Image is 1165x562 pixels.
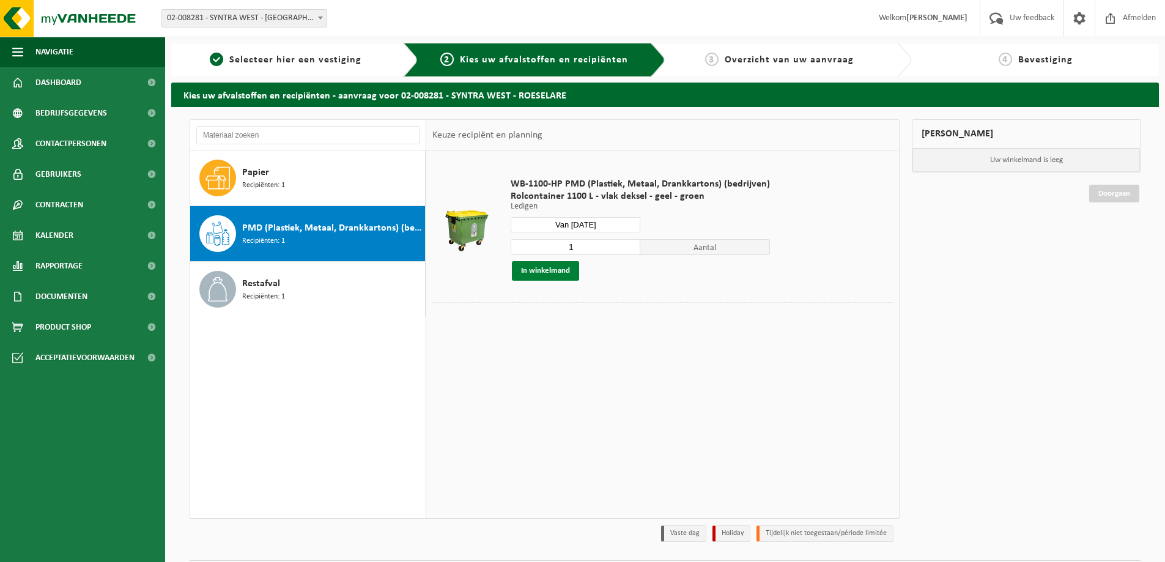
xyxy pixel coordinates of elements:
[35,159,81,190] span: Gebruikers
[912,149,1140,172] p: Uw winkelmand is leeg
[705,53,719,66] span: 3
[712,525,750,542] li: Holiday
[190,206,426,262] button: PMD (Plastiek, Metaal, Drankkartons) (bedrijven) Recipiënten: 1
[210,53,223,66] span: 1
[35,190,83,220] span: Contracten
[725,55,854,65] span: Overzicht van uw aanvraag
[1018,55,1073,65] span: Bevestiging
[661,525,706,542] li: Vaste dag
[460,55,628,65] span: Kies uw afvalstoffen en recipiënten
[35,128,106,159] span: Contactpersonen
[162,10,327,27] span: 02-008281 - SYNTRA WEST - ROESELARE
[242,221,422,235] span: PMD (Plastiek, Metaal, Drankkartons) (bedrijven)
[512,261,579,281] button: In winkelmand
[1089,185,1139,202] a: Doorgaan
[35,251,83,281] span: Rapportage
[756,525,893,542] li: Tijdelijk niet toegestaan/période limitée
[242,276,280,291] span: Restafval
[242,291,285,303] span: Recipiënten: 1
[171,83,1159,106] h2: Kies uw afvalstoffen en recipiënten - aanvraag voor 02-008281 - SYNTRA WEST - ROESELARE
[242,165,269,180] span: Papier
[511,178,770,190] span: WB-1100-HP PMD (Plastiek, Metaal, Drankkartons) (bedrijven)
[229,55,361,65] span: Selecteer hier een vestiging
[161,9,327,28] span: 02-008281 - SYNTRA WEST - ROESELARE
[35,220,73,251] span: Kalender
[35,342,135,373] span: Acceptatievoorwaarden
[511,217,640,232] input: Selecteer datum
[999,53,1012,66] span: 4
[242,235,285,247] span: Recipiënten: 1
[196,126,420,144] input: Materiaal zoeken
[440,53,454,66] span: 2
[912,119,1141,149] div: [PERSON_NAME]
[35,312,91,342] span: Product Shop
[190,150,426,206] button: Papier Recipiënten: 1
[511,202,770,211] p: Ledigen
[906,13,967,23] strong: [PERSON_NAME]
[177,53,394,67] a: 1Selecteer hier een vestiging
[35,37,73,67] span: Navigatie
[35,281,87,312] span: Documenten
[35,98,107,128] span: Bedrijfsgegevens
[426,120,549,150] div: Keuze recipiënt en planning
[640,239,770,255] span: Aantal
[190,262,426,317] button: Restafval Recipiënten: 1
[35,67,81,98] span: Dashboard
[511,190,770,202] span: Rolcontainer 1100 L - vlak deksel - geel - groen
[242,180,285,191] span: Recipiënten: 1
